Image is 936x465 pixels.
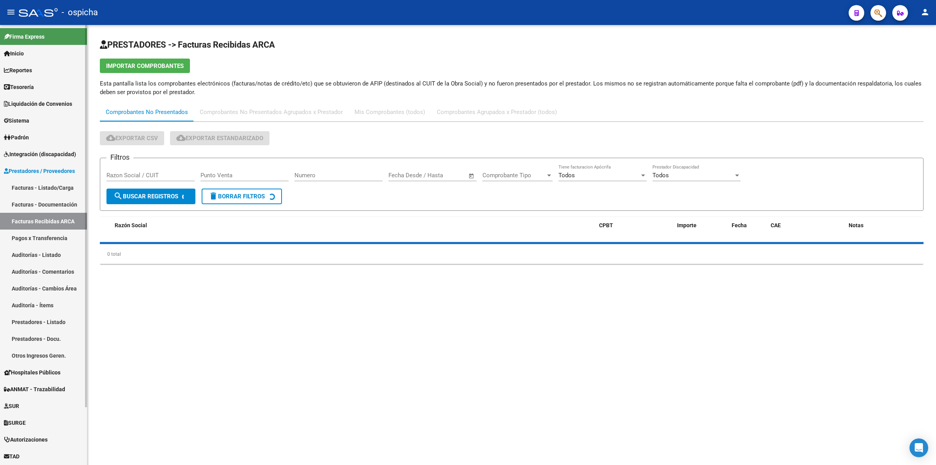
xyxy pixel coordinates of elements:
div: Open Intercom Messenger [909,438,928,457]
datatable-header-cell: Notas [846,217,924,234]
span: Sistema [4,116,29,125]
span: Inicio [4,49,24,58]
div: Comprobantes No Presentados [106,108,188,116]
span: Autorizaciones [4,435,48,444]
button: Exportar CSV [100,131,164,145]
span: Buscar Registros [113,193,178,200]
span: Tesorería [4,83,34,91]
span: ANMAT - Trazabilidad [4,385,65,394]
button: Importar Comprobantes [100,59,190,73]
button: Exportar Estandarizado [170,131,269,145]
span: Comprobante Tipo [482,172,546,179]
mat-icon: cloud_download [106,133,115,143]
div: Comprobantes Agrupados x Prestador (todos) [437,108,557,116]
span: Exportar Estandarizado [176,135,263,142]
span: Liquidación de Convenios [4,100,72,108]
span: Todos [558,172,575,179]
span: Razón Social [115,222,147,228]
button: Buscar Registros [106,189,195,204]
span: Prestadores / Proveedores [4,167,75,175]
button: Borrar Filtros [202,189,282,204]
p: Esta pantalla lista los comprobantes electrónicos (facturas/notas de crédito/etc) que se obtuvier... [100,79,924,96]
span: Hospitales Públicos [4,368,60,377]
datatable-header-cell: Fecha [729,217,768,234]
span: Importar Comprobantes [106,62,184,69]
span: SURGE [4,419,26,427]
button: Open calendar [467,171,476,180]
mat-icon: menu [6,7,16,17]
span: Notas [849,222,863,228]
div: Comprobantes No Presentados Agrupados x Prestador [200,108,343,116]
span: CPBT [599,222,613,228]
span: Firma Express [4,32,44,41]
div: 0 total [100,244,924,264]
span: Todos [652,172,669,179]
span: CAE [771,222,781,228]
input: Fecha fin [427,172,465,179]
span: Exportar CSV [106,135,158,142]
span: Padrón [4,133,29,142]
span: Reportes [4,66,32,75]
span: Fecha [732,222,747,228]
datatable-header-cell: CPBT [596,217,674,234]
div: Mis Comprobantes (todos) [355,108,425,116]
mat-icon: cloud_download [176,133,186,143]
span: SUR [4,402,19,410]
h3: Filtros [106,152,133,163]
mat-icon: person [920,7,930,17]
input: Fecha inicio [388,172,420,179]
span: TAD [4,452,19,461]
span: - ospicha [62,4,98,21]
h2: PRESTADORES -> Facturas Recibidas ARCA [100,37,924,52]
mat-icon: search [113,191,123,201]
span: Importe [677,222,697,228]
span: Borrar Filtros [209,193,265,200]
span: Integración (discapacidad) [4,150,76,159]
datatable-header-cell: CAE [768,217,846,234]
datatable-header-cell: Importe [674,217,729,234]
mat-icon: delete [209,191,218,201]
datatable-header-cell: Razón Social [112,217,596,234]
